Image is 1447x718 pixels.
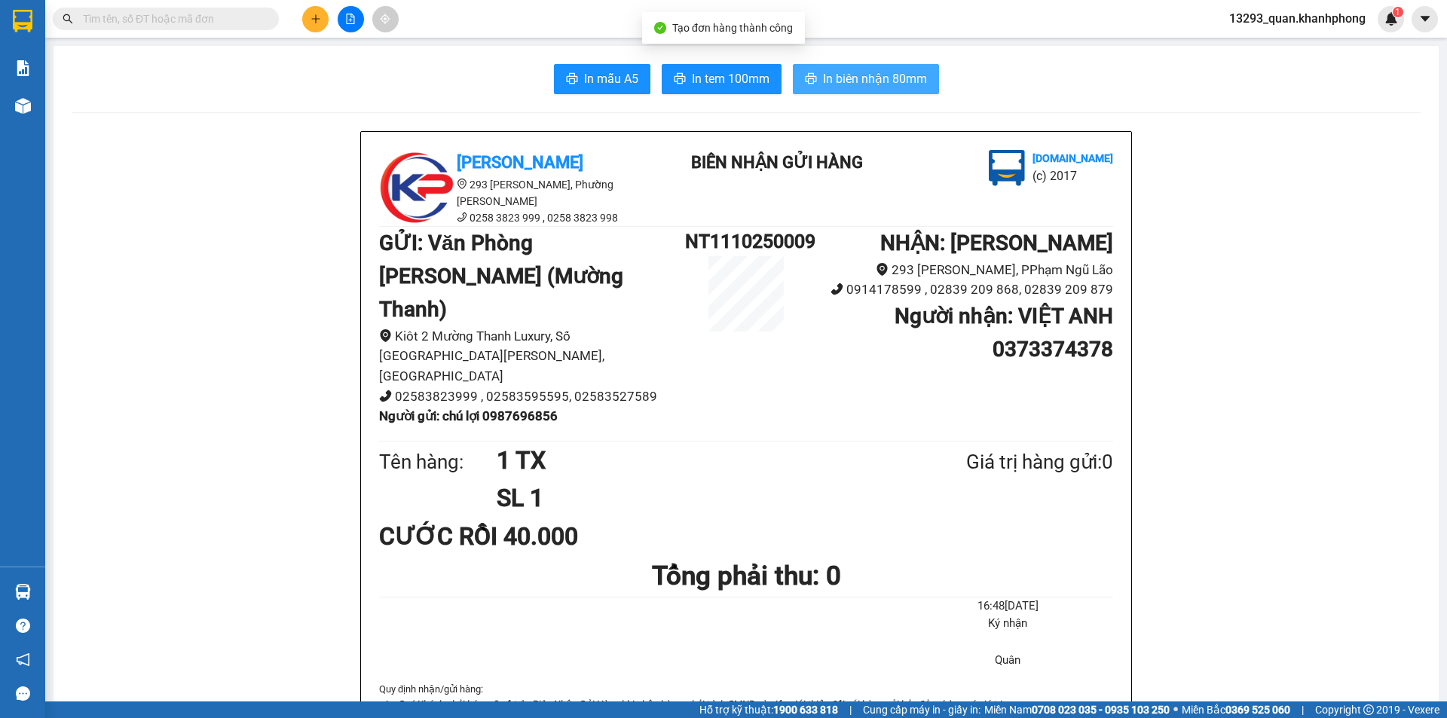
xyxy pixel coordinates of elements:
[16,619,30,633] span: question-circle
[380,14,390,24] span: aim
[1418,12,1432,26] span: caret-down
[831,283,843,295] span: phone
[903,652,1113,670] li: Quân
[849,701,852,718] span: |
[805,72,817,87] span: printer
[1217,9,1378,28] span: 13293_quan.khanhphong
[16,652,30,667] span: notification
[903,597,1113,616] li: 16:48[DATE]
[379,390,392,402] span: phone
[379,447,497,478] div: Tên hàng:
[692,69,769,88] span: In tem 100mm
[685,227,807,256] h1: NT1110250009
[379,329,392,342] span: environment
[397,698,1003,710] i: Quý Khách phải báo mã số trên Biên Nhận Gửi Hàng khi nhận hàng, phải trình CMND và giấy giới thiệ...
[379,150,454,225] img: logo.jpg
[672,22,793,34] span: Tạo đơn hàng thành công
[497,441,893,479] h1: 1 TX
[1384,12,1398,26] img: icon-new-feature
[895,304,1113,362] b: Người nhận : VIỆT ANH 0373374378
[83,11,261,27] input: Tìm tên, số ĐT hoặc mã đơn
[989,150,1025,186] img: logo.jpg
[63,14,73,24] span: search
[823,69,927,88] span: In biên nhận 80mm
[793,64,939,94] button: printerIn biên nhận 80mm
[379,231,623,322] b: GỬI : Văn Phòng [PERSON_NAME] (Mường Thanh)
[372,6,399,32] button: aim
[699,701,838,718] span: Hỗ trợ kỹ thuật:
[15,60,31,76] img: solution-icon
[893,447,1113,478] div: Giá trị hàng gửi: 0
[903,615,1113,633] li: Ký nhận
[773,704,838,716] strong: 1900 633 818
[13,10,32,32] img: logo-vxr
[584,69,638,88] span: In mẫu A5
[379,386,685,407] li: 02583823999 , 02583595595, 02583527589
[674,72,686,87] span: printer
[662,64,782,94] button: printerIn tem 100mm
[1032,167,1113,185] li: (c) 2017
[1393,7,1403,17] sup: 1
[302,6,329,32] button: plus
[457,212,467,222] span: phone
[554,64,650,94] button: printerIn mẫu A5
[379,176,650,209] li: 293 [PERSON_NAME], Phường [PERSON_NAME]
[379,518,621,555] div: CƯỚC RỒI 40.000
[311,14,321,24] span: plus
[654,22,666,34] span: check-circle
[338,6,364,32] button: file-add
[1032,704,1170,716] strong: 0708 023 035 - 0935 103 250
[1395,7,1400,17] span: 1
[379,555,1113,597] h1: Tổng phải thu: 0
[345,14,356,24] span: file-add
[1412,6,1438,32] button: caret-down
[16,686,30,701] span: message
[1225,704,1290,716] strong: 0369 525 060
[379,209,650,226] li: 0258 3823 999 , 0258 3823 998
[1302,701,1304,718] span: |
[1173,707,1178,713] span: ⚪️
[379,408,558,423] b: Người gửi : chú lợi 0987696856
[880,231,1113,255] b: NHẬN : [PERSON_NAME]
[863,701,980,718] span: Cung cấp máy in - giấy in:
[457,153,583,172] b: [PERSON_NAME]
[876,263,889,276] span: environment
[1363,704,1374,715] span: copyright
[691,153,863,172] b: BIÊN NHẬN GỬI HÀNG
[379,326,685,386] li: Kiôt 2 Mường Thanh Luxury, Số [GEOGRAPHIC_DATA][PERSON_NAME], [GEOGRAPHIC_DATA]
[497,479,893,517] h1: SL 1
[807,280,1113,300] li: 0914178599 , 02839 209 868, 02839 209 879
[457,179,467,189] span: environment
[1182,701,1290,718] span: Miền Bắc
[15,584,31,600] img: warehouse-icon
[984,701,1170,718] span: Miền Nam
[1032,152,1113,164] b: [DOMAIN_NAME]
[807,260,1113,280] li: 293 [PERSON_NAME], PPhạm Ngũ Lão
[566,72,578,87] span: printer
[15,98,31,114] img: warehouse-icon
